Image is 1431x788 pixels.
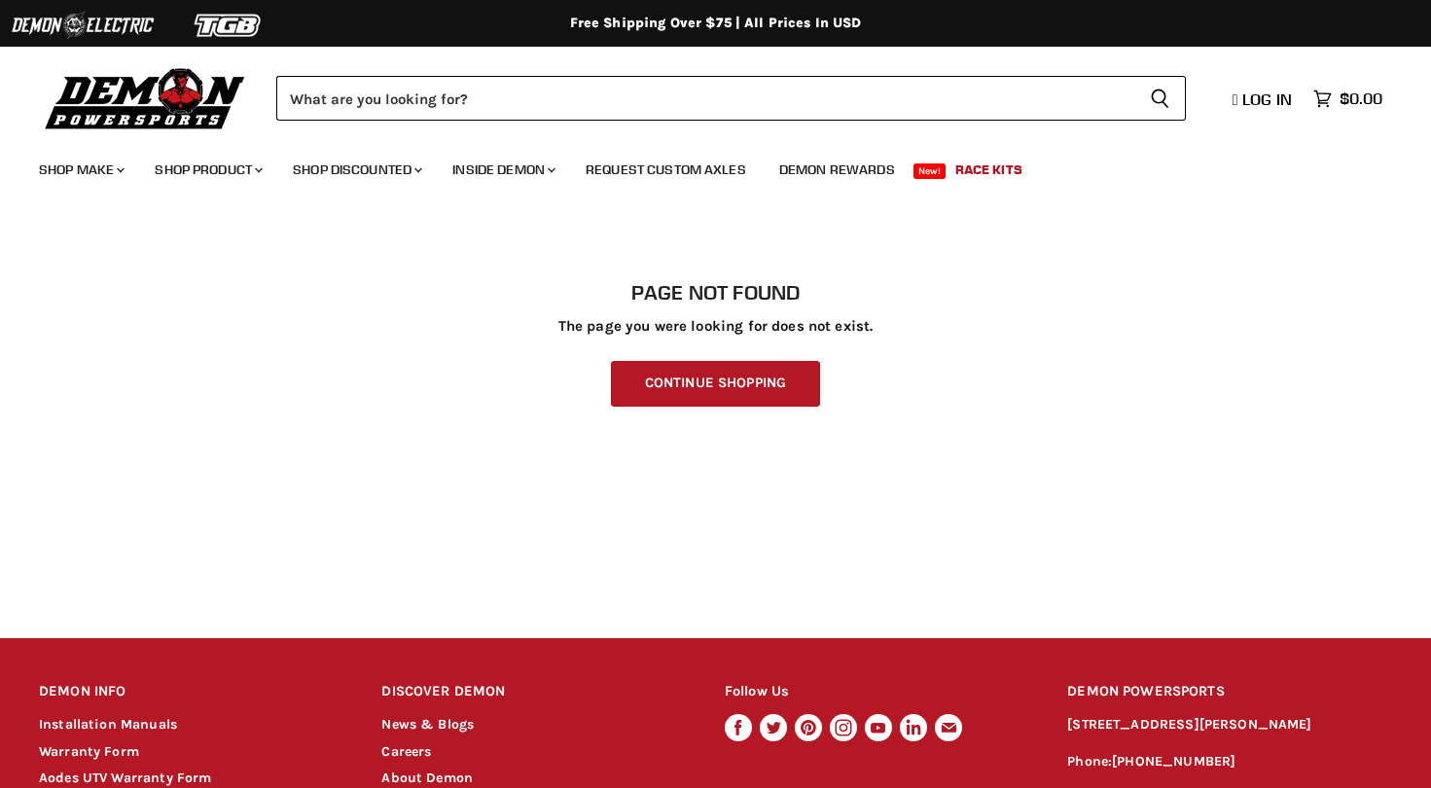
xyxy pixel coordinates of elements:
[611,361,820,407] a: Continue Shopping
[156,7,302,44] img: TGB Logo 2
[725,669,1031,715] h2: Follow Us
[39,743,139,760] a: Warranty Form
[1242,90,1292,109] span: Log in
[381,716,474,733] a: News & Blogs
[24,142,1377,190] ul: Main menu
[1304,85,1392,113] a: $0.00
[39,63,252,132] img: Demon Powersports
[381,743,431,760] a: Careers
[1340,90,1382,108] span: $0.00
[381,770,473,786] a: About Demon
[10,7,156,44] img: Demon Electric Logo 2
[1134,76,1186,121] button: Search
[278,150,434,190] a: Shop Discounted
[276,76,1134,121] input: Search
[276,76,1186,121] form: Product
[1067,714,1392,736] p: [STREET_ADDRESS][PERSON_NAME]
[39,716,177,733] a: Installation Manuals
[39,318,1392,335] p: The page you were looking for does not exist.
[1067,669,1392,715] h2: DEMON POWERSPORTS
[140,150,274,190] a: Shop Product
[1224,90,1304,108] a: Log in
[39,281,1392,304] h1: Page not found
[438,150,567,190] a: Inside Demon
[941,150,1037,190] a: Race Kits
[39,770,211,786] a: Aodes UTV Warranty Form
[381,669,688,715] h2: DISCOVER DEMON
[571,150,761,190] a: Request Custom Axles
[24,150,136,190] a: Shop Make
[39,669,345,715] h2: DEMON INFO
[913,163,947,179] span: New!
[765,150,910,190] a: Demon Rewards
[1067,751,1392,773] p: Phone:
[1112,753,1235,770] a: [PHONE_NUMBER]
